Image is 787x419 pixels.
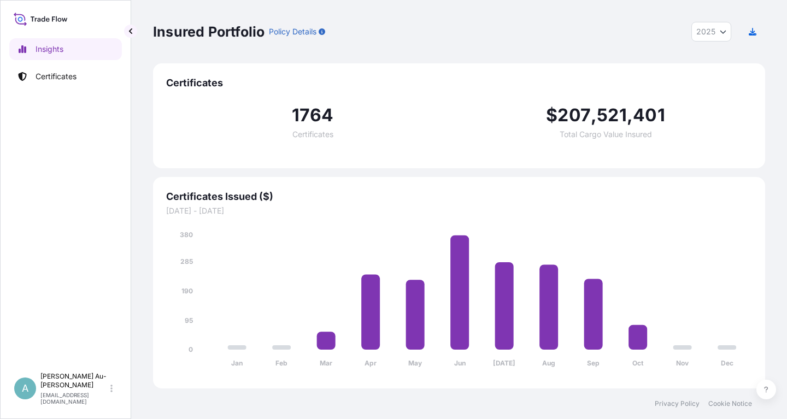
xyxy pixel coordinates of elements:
tspan: Nov [676,359,689,367]
span: , [627,107,633,124]
tspan: May [408,359,422,367]
tspan: Jun [454,359,466,367]
tspan: 95 [185,316,193,324]
span: Total Cargo Value Insured [560,131,652,138]
tspan: [DATE] [493,359,515,367]
span: , [591,107,597,124]
span: 521 [597,107,627,124]
tspan: Dec [721,359,733,367]
tspan: 190 [181,287,193,295]
tspan: Jan [231,359,243,367]
tspan: 380 [180,231,193,239]
a: Insights [9,38,122,60]
span: 2025 [696,26,715,37]
span: 1764 [292,107,334,124]
tspan: Oct [632,359,644,367]
tspan: 0 [189,345,193,353]
tspan: 285 [180,257,193,265]
p: [EMAIL_ADDRESS][DOMAIN_NAME] [40,392,108,405]
button: Year Selector [691,22,731,42]
p: Insured Portfolio [153,23,265,40]
tspan: Sep [587,359,600,367]
span: Certificates [292,131,333,138]
tspan: Aug [542,359,555,367]
span: Certificates [166,76,752,90]
span: 207 [557,107,591,124]
span: $ [546,107,557,124]
a: Privacy Policy [655,399,700,408]
tspan: Mar [320,359,332,367]
span: 401 [633,107,665,124]
span: A [22,383,28,394]
a: Cookie Notice [708,399,752,408]
p: [PERSON_NAME] Au-[PERSON_NAME] [40,372,108,390]
span: [DATE] - [DATE] [166,205,752,216]
span: Certificates Issued ($) [166,190,752,203]
p: Insights [36,44,63,55]
p: Certificates [36,71,77,82]
p: Policy Details [269,26,316,37]
tspan: Feb [275,359,287,367]
a: Certificates [9,66,122,87]
tspan: Apr [365,359,377,367]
